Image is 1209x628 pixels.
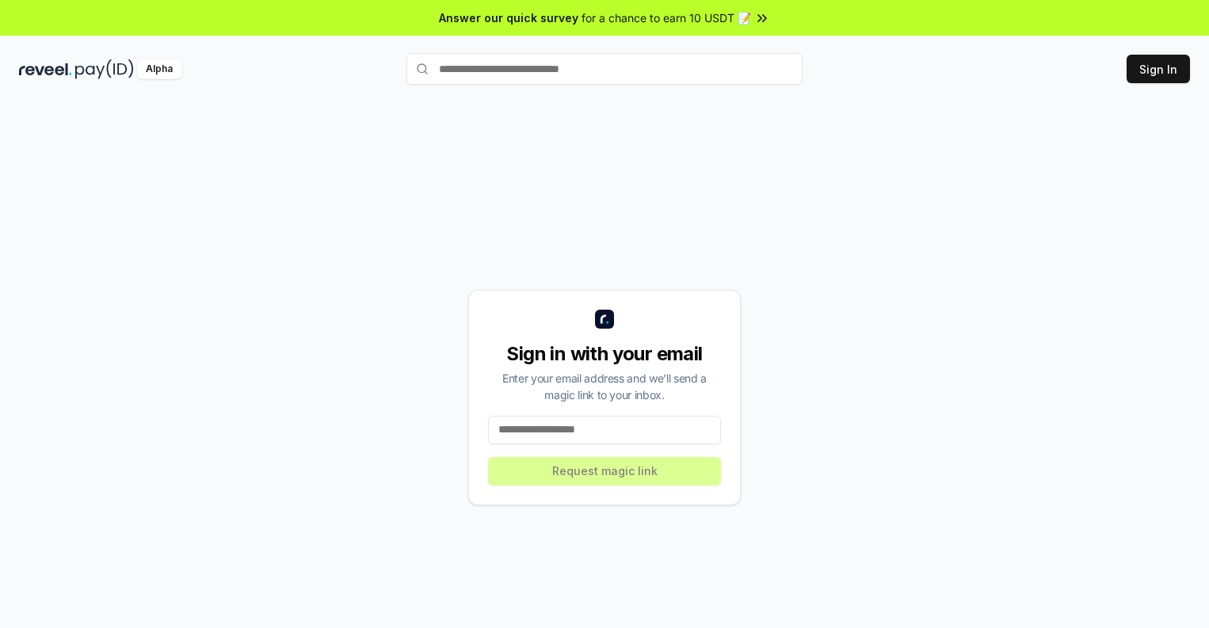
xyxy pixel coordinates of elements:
[137,59,181,79] div: Alpha
[439,10,578,26] span: Answer our quick survey
[75,59,134,79] img: pay_id
[582,10,751,26] span: for a chance to earn 10 USDT 📝
[595,310,614,329] img: logo_small
[1127,55,1190,83] button: Sign In
[488,341,721,367] div: Sign in with your email
[19,59,72,79] img: reveel_dark
[488,370,721,403] div: Enter your email address and we’ll send a magic link to your inbox.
